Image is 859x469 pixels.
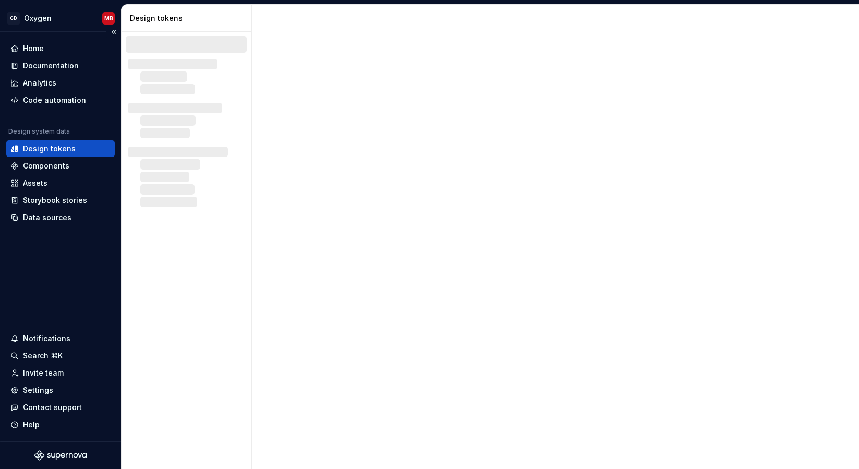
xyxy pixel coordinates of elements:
[8,127,70,136] div: Design system data
[7,12,20,25] div: GD
[24,13,52,23] div: Oxygen
[6,192,115,209] a: Storybook stories
[6,416,115,433] button: Help
[23,385,53,395] div: Settings
[6,399,115,416] button: Contact support
[23,78,56,88] div: Analytics
[6,57,115,74] a: Documentation
[130,13,247,23] div: Design tokens
[23,419,40,430] div: Help
[6,365,115,381] a: Invite team
[23,402,82,413] div: Contact support
[6,382,115,399] a: Settings
[6,158,115,174] a: Components
[23,178,47,188] div: Assets
[23,351,63,361] div: Search ⌘K
[6,92,115,109] a: Code automation
[6,75,115,91] a: Analytics
[23,195,87,206] div: Storybook stories
[23,43,44,54] div: Home
[23,143,76,154] div: Design tokens
[23,161,69,171] div: Components
[106,25,121,39] button: Collapse sidebar
[104,14,113,22] div: MB
[6,330,115,347] button: Notifications
[6,140,115,157] a: Design tokens
[6,175,115,191] a: Assets
[2,7,119,29] button: GDOxygenMB
[23,95,86,105] div: Code automation
[23,333,70,344] div: Notifications
[6,40,115,57] a: Home
[34,450,87,461] svg: Supernova Logo
[23,368,64,378] div: Invite team
[6,209,115,226] a: Data sources
[23,61,79,71] div: Documentation
[6,347,115,364] button: Search ⌘K
[23,212,71,223] div: Data sources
